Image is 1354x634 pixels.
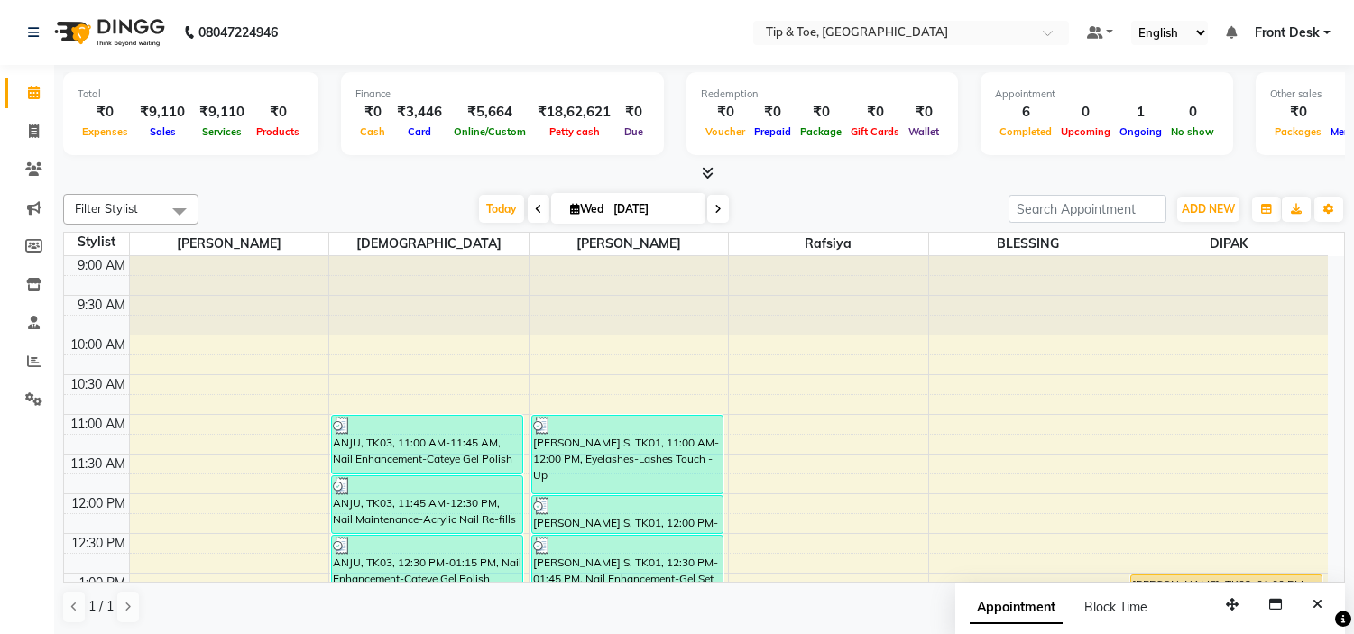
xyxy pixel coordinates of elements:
div: ₹0 [796,102,846,123]
img: logo [46,7,170,58]
span: Due [620,125,648,138]
div: ₹9,110 [133,102,192,123]
div: 1 [1115,102,1166,123]
span: Sales [145,125,180,138]
div: 11:00 AM [67,415,129,434]
span: Upcoming [1056,125,1115,138]
span: 1 / 1 [88,597,114,616]
span: Cash [355,125,390,138]
span: BLESSING [929,233,1128,255]
span: No show [1166,125,1219,138]
div: ₹0 [1270,102,1326,123]
span: Wallet [904,125,944,138]
span: Wed [566,202,608,216]
span: Packages [1270,125,1326,138]
div: ₹0 [846,102,904,123]
span: Completed [995,125,1056,138]
div: ₹0 [701,102,750,123]
input: Search Appointment [1009,195,1166,223]
div: 12:00 PM [68,494,129,513]
span: Front Desk [1255,23,1320,42]
b: 08047224946 [198,7,278,58]
div: Appointment [995,87,1219,102]
div: ₹9,110 [192,102,252,123]
span: Prepaid [750,125,796,138]
div: 10:00 AM [67,335,129,354]
div: ₹18,62,621 [530,102,618,123]
span: Services [198,125,246,138]
span: Products [252,125,304,138]
div: ₹3,446 [390,102,449,123]
div: ₹0 [750,102,796,123]
div: 0 [1056,102,1115,123]
button: Close [1304,591,1331,619]
div: 6 [995,102,1056,123]
span: [PERSON_NAME] [530,233,729,255]
div: Total [78,87,304,102]
div: ANJU, TK03, 12:30 PM-01:15 PM, Nail Enhancement-Cateye Gel Polish [332,536,522,593]
div: ₹0 [252,102,304,123]
span: [DEMOGRAPHIC_DATA] [329,233,529,255]
span: ADD NEW [1182,202,1235,216]
div: 10:30 AM [67,375,129,394]
span: Today [479,195,524,223]
span: Petty cash [545,125,604,138]
div: Redemption [701,87,944,102]
div: [PERSON_NAME] S, TK01, 12:30 PM-01:45 PM, Nail Enhancement-Gel Set with T&T Gel Color [532,536,723,632]
span: Ongoing [1115,125,1166,138]
div: [PERSON_NAME] S, TK01, 11:00 AM-12:00 PM, Eyelashes-Lashes Touch - Up [532,416,723,493]
div: 1:00 PM [75,574,129,593]
span: Card [403,125,436,138]
div: 0 [1166,102,1219,123]
span: Gift Cards [846,125,904,138]
div: ₹0 [904,102,944,123]
span: DIPAK [1128,233,1328,255]
span: Voucher [701,125,750,138]
div: ₹0 [355,102,390,123]
span: Filter Stylist [75,201,138,216]
div: Finance [355,87,649,102]
span: Rafsiya [729,233,928,255]
div: ANJU, TK03, 11:45 AM-12:30 PM, Nail Maintenance-Acrylic Nail Re-fills [332,476,522,533]
div: ANJU, TK03, 11:00 AM-11:45 AM, Nail Enhancement-Cateye Gel Polish [332,416,522,473]
div: [PERSON_NAME] S, TK01, 12:00 PM-12:30 PM, Nail Maintenance-Permanent Gel Polish Removal [532,496,723,533]
button: ADD NEW [1177,197,1239,222]
span: [PERSON_NAME] [130,233,329,255]
div: 9:00 AM [74,256,129,275]
div: 12:30 PM [68,534,129,553]
div: 11:30 AM [67,455,129,473]
div: ₹0 [78,102,133,123]
span: Package [796,125,846,138]
span: Appointment [970,592,1063,624]
div: 9:30 AM [74,296,129,315]
span: Block Time [1084,599,1147,615]
input: 2025-09-03 [608,196,698,223]
div: ₹5,664 [449,102,530,123]
span: Online/Custom [449,125,530,138]
div: ₹0 [618,102,649,123]
span: Expenses [78,125,133,138]
div: Stylist [64,233,129,252]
